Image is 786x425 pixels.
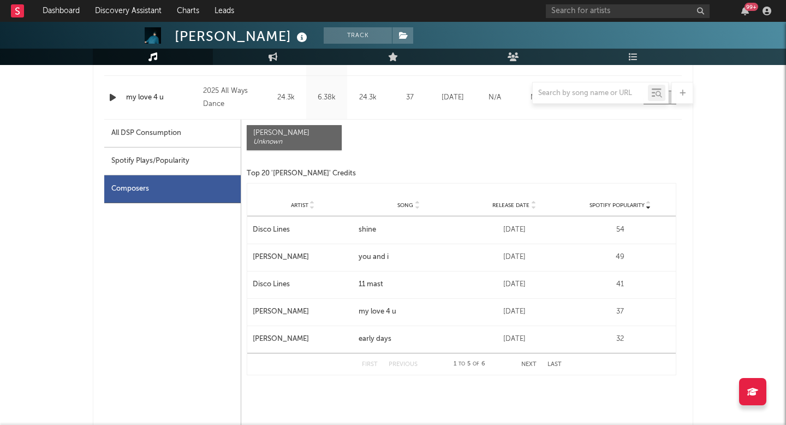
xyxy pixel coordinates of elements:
[458,362,465,367] span: to
[465,252,565,263] div: [DATE]
[359,225,459,235] a: shine
[547,362,562,368] button: Last
[104,120,241,147] div: All DSP Consumption
[546,4,710,18] input: Search for artists
[253,129,335,138] div: [PERSON_NAME]
[741,7,749,15] button: 99+
[247,167,676,180] div: Top 20 '[PERSON_NAME]' Credits
[175,27,310,45] div: [PERSON_NAME]
[359,334,459,345] a: early days
[465,334,565,345] div: [DATE]
[521,362,537,368] button: Next
[359,252,459,263] a: you and i
[473,362,479,367] span: of
[104,175,241,203] div: Composers
[570,252,670,263] div: 49
[253,306,353,317] a: [PERSON_NAME]
[589,202,645,209] span: Spotify Popularity
[570,306,670,317] div: 37
[253,225,353,235] a: Disco Lines
[492,202,529,209] span: Release Date
[253,334,353,345] a: [PERSON_NAME]
[362,362,378,368] button: First
[359,279,459,290] a: 11 mast
[465,279,565,290] div: [DATE]
[389,362,418,368] button: Previous
[465,306,565,317] div: [DATE]
[745,3,758,11] div: 99 +
[570,279,670,290] div: 41
[291,202,308,209] span: Artist
[111,127,181,140] div: All DSP Consumption
[465,225,565,235] div: [DATE]
[253,138,335,146] div: Unknown
[397,202,413,209] span: Song
[570,225,670,235] div: 54
[104,147,241,175] div: Spotify Plays/Popularity
[324,27,392,44] button: Track
[533,89,648,98] input: Search by song name or URL
[253,279,353,290] a: Disco Lines
[570,334,670,345] div: 32
[253,252,353,263] a: [PERSON_NAME]
[439,358,499,371] div: 1 5 6
[359,306,459,317] a: my love 4 u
